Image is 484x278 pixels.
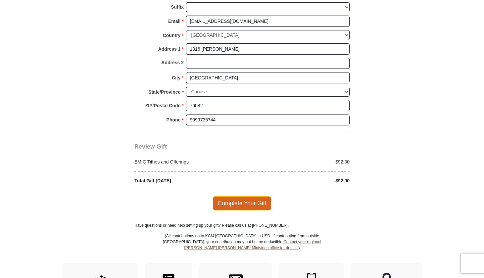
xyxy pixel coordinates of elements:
strong: Address 2 [161,58,184,67]
p: Have questions or need help setting up your gift? Please call us at [PHONE_NUMBER]. [134,222,350,228]
p: (All contributions go to KCM [GEOGRAPHIC_DATA] in USD. If contributing from outside [GEOGRAPHIC_D... [163,233,321,263]
strong: ZIP/Postal Code [145,101,181,110]
strong: Phone [167,115,181,124]
strong: Email [168,17,180,26]
div: EMIC Tithes and Offerings [131,159,242,165]
a: Contact your regional [PERSON_NAME] [PERSON_NAME] Ministries office for details. [184,240,321,250]
span: Review Gift [134,143,167,150]
strong: State/Province [148,87,180,97]
strong: Address 1 [158,44,181,54]
strong: Country [163,31,181,40]
div: Total Gift [DATE] [131,177,242,184]
div: $92.00 [242,177,353,184]
strong: Suffix [171,2,184,12]
div: $92.00 [242,159,353,165]
span: Complete Your Gift [213,196,271,210]
strong: City [172,73,180,82]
